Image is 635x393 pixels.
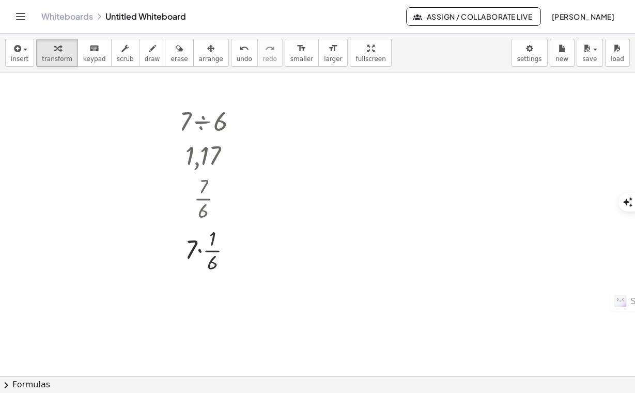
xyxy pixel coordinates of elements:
button: transform [36,39,78,67]
button: settings [512,39,548,67]
button: [PERSON_NAME] [543,7,623,26]
button: arrange [193,39,229,67]
span: new [555,55,568,63]
span: load [611,55,624,63]
span: [PERSON_NAME] [551,12,614,21]
button: format_sizesmaller [285,39,319,67]
span: arrange [199,55,223,63]
button: format_sizelarger [318,39,348,67]
span: draw [145,55,160,63]
span: settings [517,55,542,63]
span: undo [237,55,252,63]
a: Whiteboards [41,11,93,22]
button: Assign / Collaborate Live [406,7,541,26]
button: draw [139,39,166,67]
button: new [550,39,575,67]
button: fullscreen [350,39,391,67]
button: undoundo [231,39,258,67]
i: format_size [297,42,306,55]
span: smaller [290,55,313,63]
span: scrub [117,55,134,63]
span: redo [263,55,277,63]
button: scrub [111,39,140,67]
span: keypad [83,55,106,63]
i: format_size [328,42,338,55]
i: undo [239,42,249,55]
span: fullscreen [355,55,385,63]
button: erase [165,39,193,67]
span: save [582,55,597,63]
button: Toggle navigation [12,8,29,25]
i: redo [265,42,275,55]
span: larger [324,55,342,63]
button: load [605,39,630,67]
button: keyboardkeypad [78,39,112,67]
button: redoredo [257,39,283,67]
span: transform [42,55,72,63]
span: insert [11,55,28,63]
span: Assign / Collaborate Live [415,12,532,21]
span: erase [171,55,188,63]
i: keyboard [89,42,99,55]
button: save [577,39,603,67]
button: insert [5,39,34,67]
